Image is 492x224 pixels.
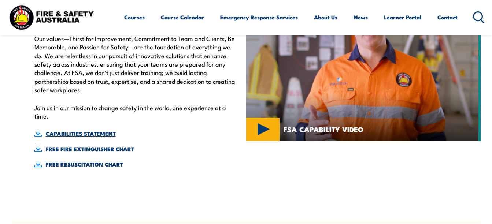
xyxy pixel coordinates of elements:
[220,8,298,26] a: Emergency Response Services
[161,8,204,26] a: Course Calendar
[34,103,235,120] p: Join us in our mission to change safety in the world, one experience at a time.
[34,145,235,153] a: FREE FIRE EXTINGUISHER CHART
[34,160,235,168] a: FREE RESUSCITATION CHART
[34,130,235,138] a: CAPABILITIES STATEMENT
[34,34,235,94] p: Our values—Thirst for Improvement, Commitment to Team and Clients, Be Memorable, and Passion for ...
[354,8,368,26] a: News
[384,8,421,26] a: Learner Portal
[437,8,458,26] a: Contact
[314,8,337,26] a: About Us
[284,126,363,132] span: FSA CAPABILITY VIDEO
[124,8,145,26] a: Courses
